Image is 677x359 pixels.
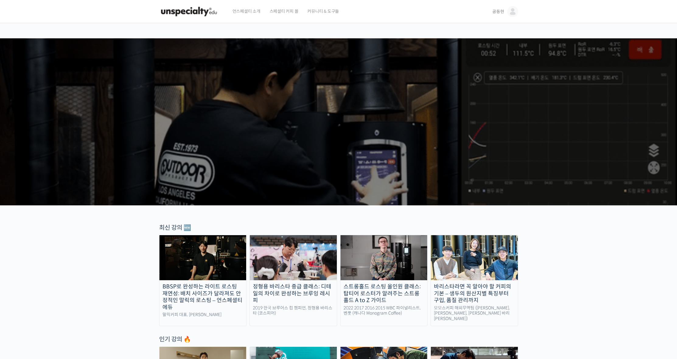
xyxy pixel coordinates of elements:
div: 정형용 바리스타 중급 클래스: 디테일의 차이로 완성하는 브루잉 레시피 [250,283,337,304]
div: BBSP로 완성하는 라이트 로스팅 재연성: 배치 사이즈가 달라져도 안정적인 말릭의 로스팅 – 언스페셜티 에듀 [159,283,246,311]
div: 인기 강의 🔥 [159,335,518,343]
span: 공동현 [492,9,504,14]
img: advanced-brewing_course-thumbnail.jpeg [250,235,337,280]
div: 모모스커피 해외무역팀 ([PERSON_NAME], [PERSON_NAME], [PERSON_NAME] 바리[PERSON_NAME]) [431,305,518,322]
a: 바리스타라면 꼭 알아야 할 커피의 기본 – 생두의 원산지별 특징부터 구입, 품질 관리까지 모모스커피 해외무역팀 ([PERSON_NAME], [PERSON_NAME], [PER... [431,235,518,326]
div: 2019 한국 브루어스 컵 챔피언, 정형용 바리스타 (코스피어) [250,305,337,316]
a: 스트롱홀드 로스팅 올인원 클래스: 탑티어 로스터가 알려주는 스트롱홀드 A to Z 가이드 2022 2017 2016 2015 WBC 파이널리스트, 벤풋 (캐나다 Monogra... [340,235,428,326]
img: malic-roasting-class_course-thumbnail.jpg [159,235,246,280]
div: 스트롱홀드 로스팅 올인원 클래스: 탑티어 로스터가 알려주는 스트롱홀드 A to Z 가이드 [340,283,427,304]
div: 2022 2017 2016 2015 WBC 파이널리스트, 벤풋 (캐나다 Monogram Coffee) [340,305,427,316]
div: 바리스타라면 꼭 알아야 할 커피의 기본 – 생두의 원산지별 특징부터 구입, 품질 관리까지 [431,283,518,304]
img: stronghold-roasting_course-thumbnail.jpg [340,235,427,280]
p: 시간과 장소에 구애받지 않고, 검증된 커리큘럼으로 [6,127,671,135]
div: 최신 강의 🆕 [159,224,518,232]
img: momos_course-thumbnail.jpg [431,235,518,280]
p: [PERSON_NAME]을 다하는 당신을 위해, 최고와 함께 만든 커피 클래스 [6,93,671,124]
a: 정형용 바리스타 중급 클래스: 디테일의 차이로 완성하는 브루잉 레시피 2019 한국 브루어스 컵 챔피언, 정형용 바리스타 (코스피어) [250,235,337,326]
div: 말릭커피 대표, [PERSON_NAME] [159,312,246,318]
a: BBSP로 완성하는 라이트 로스팅 재연성: 배치 사이즈가 달라져도 안정적인 말릭의 로스팅 – 언스페셜티 에듀 말릭커피 대표, [PERSON_NAME] [159,235,247,326]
